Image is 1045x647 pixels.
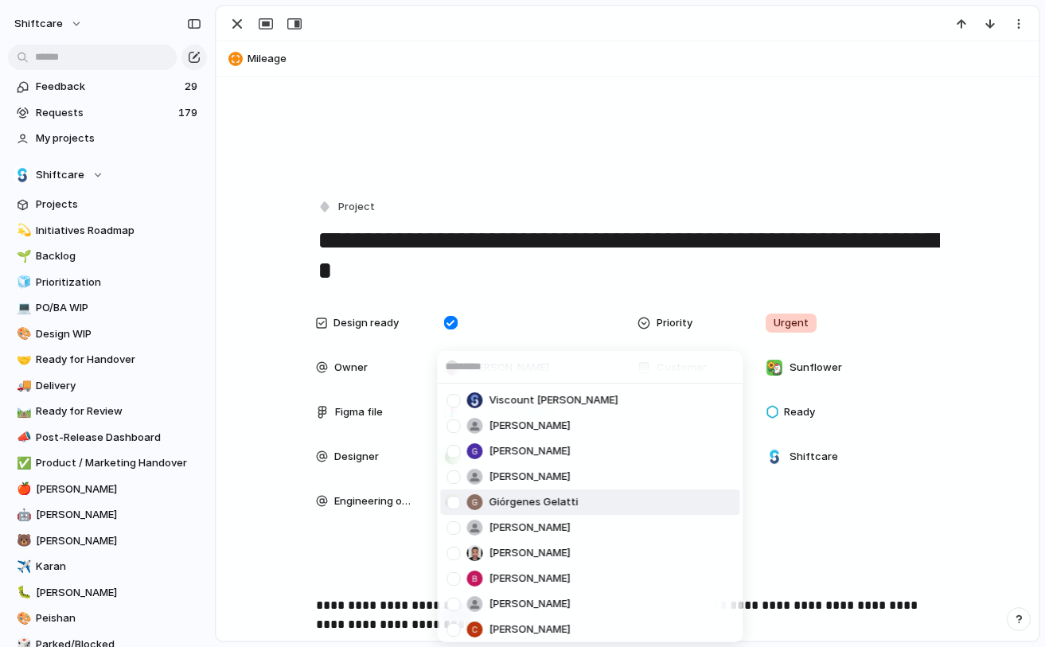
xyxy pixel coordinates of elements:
[489,443,571,459] span: [PERSON_NAME]
[489,494,579,510] span: Giórgenes Gelatti
[489,418,571,434] span: [PERSON_NAME]
[489,571,571,587] span: [PERSON_NAME]
[489,596,571,612] span: [PERSON_NAME]
[489,622,571,637] span: [PERSON_NAME]
[489,469,571,485] span: [PERSON_NAME]
[489,520,571,536] span: [PERSON_NAME]
[489,392,618,408] span: Viscount [PERSON_NAME]
[489,545,571,561] span: [PERSON_NAME]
